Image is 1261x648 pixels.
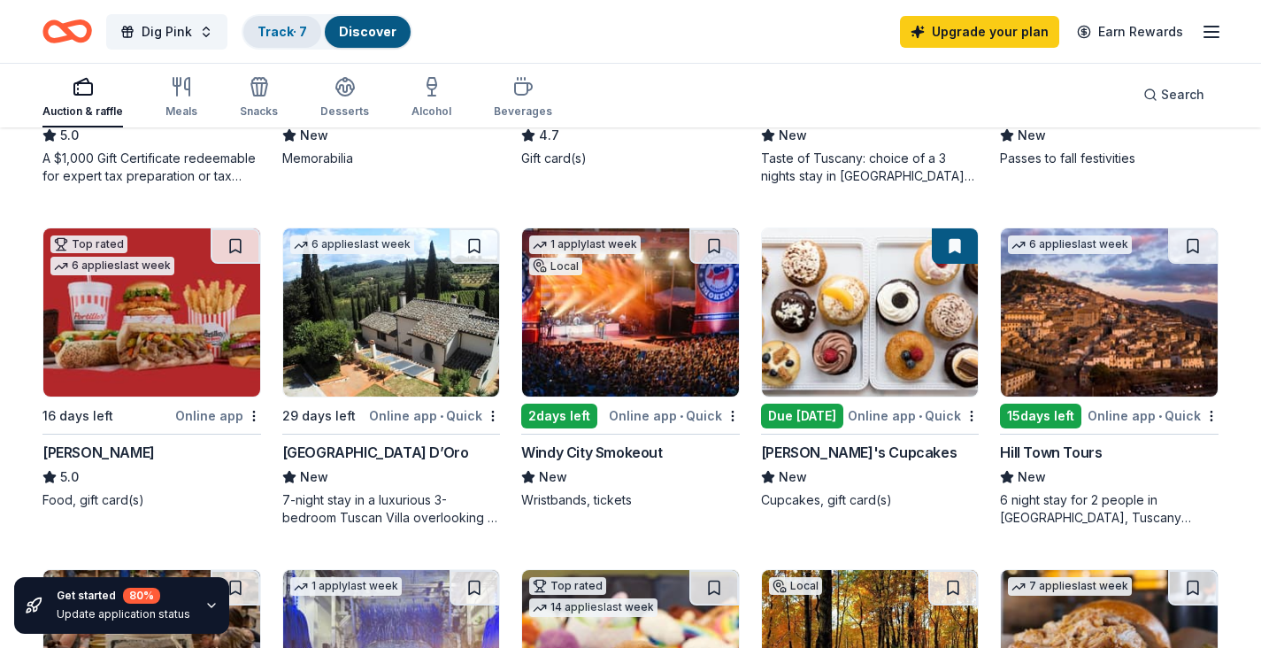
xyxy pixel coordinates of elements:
a: Image for Hill Town Tours 6 applieslast week15days leftOnline app•QuickHill Town ToursNew6 night ... [1000,228,1219,527]
div: Desserts [320,104,369,119]
div: 16 days left [42,405,113,427]
span: 5.0 [60,125,79,146]
span: New [300,467,328,488]
a: Image for Portillo'sTop rated6 applieslast week16 days leftOnline app[PERSON_NAME]5.0Food, gift c... [42,228,261,509]
a: Image for Windy City Smokeout1 applylast weekLocal2days leftOnline app•QuickWindy City SmokeoutNe... [521,228,740,509]
div: 1 apply last week [290,577,402,596]
a: Image for Molly's CupcakesDue [DATE]Online app•Quick[PERSON_NAME]'s CupcakesNewCupcakes, gift car... [761,228,980,509]
img: Image for Molly's Cupcakes [762,228,979,397]
div: Top rated [50,235,127,253]
button: Snacks [240,69,278,127]
div: Auction & raffle [42,104,123,119]
div: Gift card(s) [521,150,740,167]
div: 6 night stay for 2 people in [GEOGRAPHIC_DATA], Tuscany (charity rate is $1380; retails at $2200;... [1000,491,1219,527]
button: Dig Pink [106,14,227,50]
div: Online app Quick [369,405,500,427]
a: Track· 7 [258,24,307,39]
div: 15 days left [1000,404,1081,428]
div: Update application status [57,607,190,621]
div: Get started [57,588,190,604]
div: 29 days left [282,405,356,427]
div: [PERSON_NAME] [42,442,155,463]
div: Online app Quick [848,405,979,427]
div: Hill Town Tours [1000,442,1102,463]
div: 6 applies last week [50,257,174,275]
a: Image for Villa Sogni D’Oro6 applieslast week29 days leftOnline app•Quick[GEOGRAPHIC_DATA] D’OroN... [282,228,501,527]
div: Local [529,258,582,275]
div: Windy City Smokeout [521,442,662,463]
span: Dig Pink [142,21,192,42]
button: Meals [165,69,197,127]
div: Meals [165,104,197,119]
span: New [539,467,567,488]
div: Wristbands, tickets [521,491,740,509]
span: • [440,409,443,423]
div: Due [DATE] [761,404,843,428]
div: 2 days left [521,404,597,428]
div: Online app [175,405,261,427]
span: 4.7 [539,125,559,146]
img: Image for Hill Town Tours [1001,228,1218,397]
div: Memorabilia [282,150,501,167]
div: Passes to fall festivities [1000,150,1219,167]
div: [GEOGRAPHIC_DATA] D’Oro [282,442,469,463]
img: Image for Villa Sogni D’Oro [283,228,500,397]
div: [PERSON_NAME]'s Cupcakes [761,442,957,463]
div: 6 applies last week [1008,235,1132,254]
button: Track· 7Discover [242,14,412,50]
div: Alcohol [411,104,451,119]
span: • [680,409,683,423]
span: New [1018,467,1046,488]
div: A $1,000 Gift Certificate redeemable for expert tax preparation or tax resolution services—recipi... [42,150,261,185]
span: Search [1161,84,1204,105]
a: Upgrade your plan [900,16,1059,48]
span: New [779,125,807,146]
a: Earn Rewards [1066,16,1194,48]
button: Desserts [320,69,369,127]
div: 7 applies last week [1008,577,1132,596]
a: Home [42,11,92,52]
div: 1 apply last week [529,235,641,254]
div: Online app Quick [609,405,740,427]
div: 6 applies last week [290,235,414,254]
div: Beverages [494,104,552,119]
button: Auction & raffle [42,69,123,127]
div: 14 applies last week [529,598,657,617]
span: New [300,125,328,146]
button: Beverages [494,69,552,127]
span: New [1018,125,1046,146]
button: Alcohol [411,69,451,127]
div: 7-night stay in a luxurious 3-bedroom Tuscan Villa overlooking a vineyard and the ancient walled ... [282,491,501,527]
button: Search [1129,77,1219,112]
div: Food, gift card(s) [42,491,261,509]
span: • [1158,409,1162,423]
span: • [919,409,922,423]
span: New [779,467,807,488]
a: Discover [339,24,396,39]
div: Local [769,577,822,595]
div: Snacks [240,104,278,119]
div: Top rated [529,577,606,595]
div: Cupcakes, gift card(s) [761,491,980,509]
span: 5.0 [60,467,79,488]
div: 80 % [123,588,160,604]
img: Image for Portillo's [43,228,260,397]
img: Image for Windy City Smokeout [522,228,739,397]
div: Taste of Tuscany: choice of a 3 nights stay in [GEOGRAPHIC_DATA] or a 5 night stay in [GEOGRAPHIC... [761,150,980,185]
div: Online app Quick [1088,405,1219,427]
